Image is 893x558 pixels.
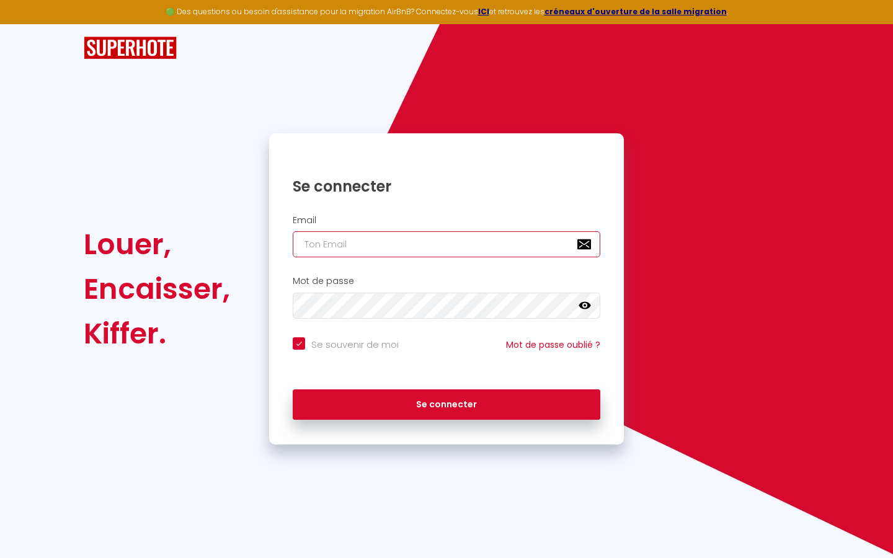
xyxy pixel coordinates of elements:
[293,389,600,420] button: Se connecter
[293,231,600,257] input: Ton Email
[84,311,230,356] div: Kiffer.
[293,276,600,286] h2: Mot de passe
[10,5,47,42] button: Ouvrir le widget de chat LiveChat
[506,339,600,351] a: Mot de passe oublié ?
[84,267,230,311] div: Encaisser,
[478,6,489,17] a: ICI
[84,222,230,267] div: Louer,
[84,37,177,60] img: SuperHote logo
[544,6,727,17] a: créneaux d'ouverture de la salle migration
[293,215,600,226] h2: Email
[293,177,600,196] h1: Se connecter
